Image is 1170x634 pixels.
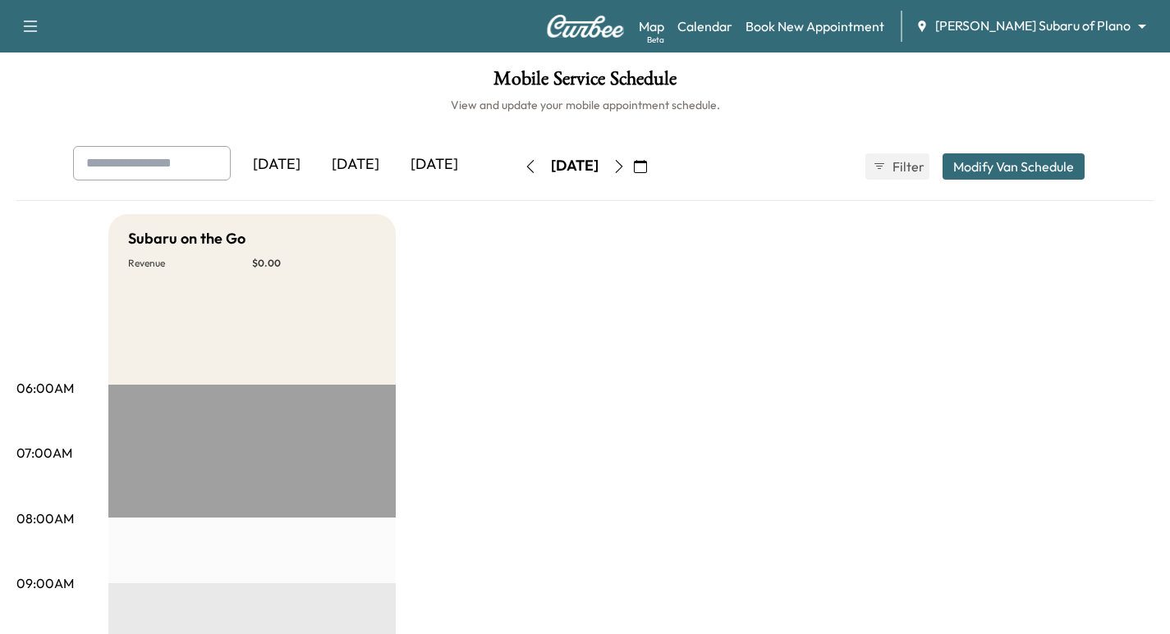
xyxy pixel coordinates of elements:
[892,157,922,176] span: Filter
[237,146,316,184] div: [DATE]
[16,573,74,593] p: 09:00AM
[865,153,929,180] button: Filter
[16,378,74,398] p: 06:00AM
[16,509,74,528] p: 08:00AM
[647,34,664,46] div: Beta
[316,146,395,184] div: [DATE]
[252,257,376,270] p: $ 0.00
[746,16,884,36] a: Book New Appointment
[395,146,474,184] div: [DATE]
[128,257,252,270] p: Revenue
[551,156,599,176] div: [DATE]
[639,16,664,36] a: MapBeta
[128,227,245,250] h5: Subaru on the Go
[935,16,1131,35] span: [PERSON_NAME] Subaru of Plano
[16,443,72,463] p: 07:00AM
[677,16,732,36] a: Calendar
[16,69,1154,97] h1: Mobile Service Schedule
[16,97,1154,113] h6: View and update your mobile appointment schedule.
[546,15,625,38] img: Curbee Logo
[943,153,1085,180] button: Modify Van Schedule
